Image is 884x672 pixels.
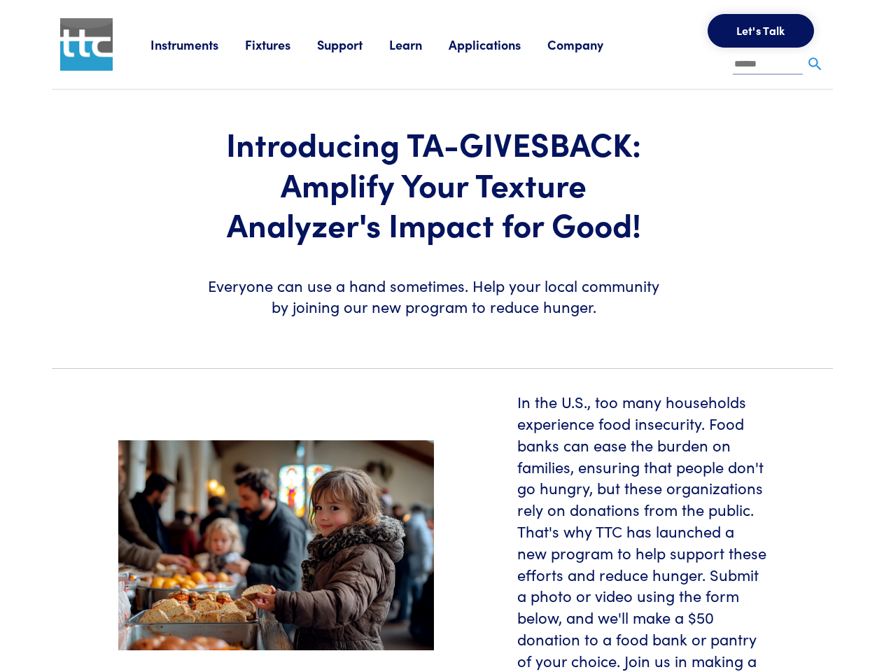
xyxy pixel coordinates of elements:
[547,36,630,53] a: Company
[150,36,245,53] a: Instruments
[708,14,814,48] button: Let's Talk
[60,18,113,71] img: ttc_logo_1x1_v1.0.png
[449,36,547,53] a: Applications
[204,275,664,318] h6: Everyone can use a hand sometimes. Help your local community by joining our new program to reduce...
[389,36,449,53] a: Learn
[118,440,434,651] img: food-pantry-header.jpeg
[245,36,317,53] a: Fixtures
[204,123,664,244] h1: Introducing TA-GIVESBACK: Amplify Your Texture Analyzer's Impact for Good!
[317,36,389,53] a: Support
